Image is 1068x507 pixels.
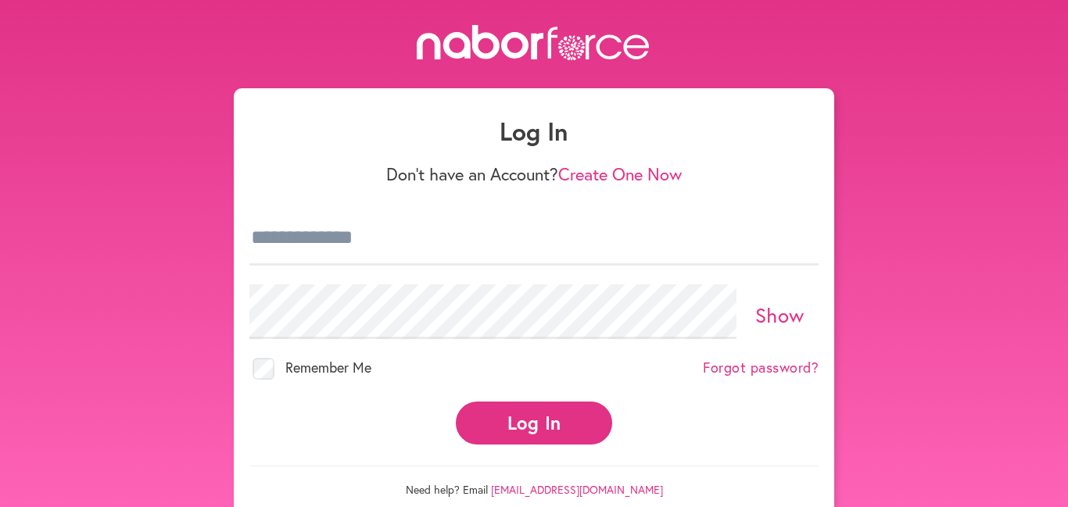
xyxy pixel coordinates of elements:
a: Create One Now [558,162,682,185]
span: Remember Me [285,358,371,377]
p: Need help? Email [249,466,819,497]
h1: Log In [249,116,819,146]
a: Show [755,302,805,328]
p: Don't have an Account? [249,164,819,184]
button: Log In [456,402,612,445]
a: Forgot password? [703,359,819,377]
a: [EMAIL_ADDRESS][DOMAIN_NAME] [491,482,663,497]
